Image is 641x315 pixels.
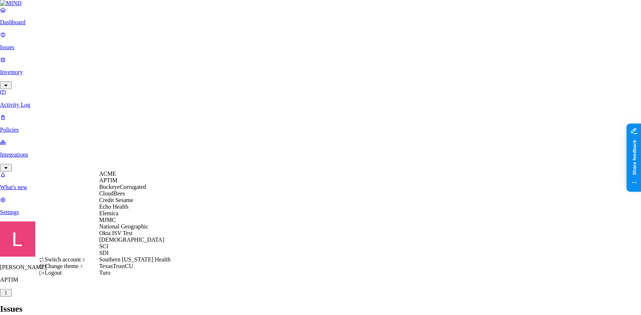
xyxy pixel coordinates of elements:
span: National Geographic [99,223,148,230]
span: CloudBees [99,190,125,197]
span: BuckeyeCorrugated [99,184,146,190]
span: TexasTrustCU [99,263,133,269]
span: Okta ISV Test [99,230,133,236]
span: SCI [99,243,108,249]
span: ACME [99,171,116,177]
span: APTIM [99,177,118,183]
span: Echo Health [99,204,129,210]
span: [DEMOGRAPHIC_DATA] [99,237,164,243]
span: Change theme [45,263,79,269]
span: SDI [99,250,109,256]
span: MJMC [99,217,116,223]
span: Elemica [99,210,118,216]
span: Credit Sesame [99,197,133,203]
span: Turo [99,270,111,276]
div: Logout [39,270,87,276]
span: Southern [US_STATE] Health [99,256,170,263]
span: Switch account [45,256,81,263]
